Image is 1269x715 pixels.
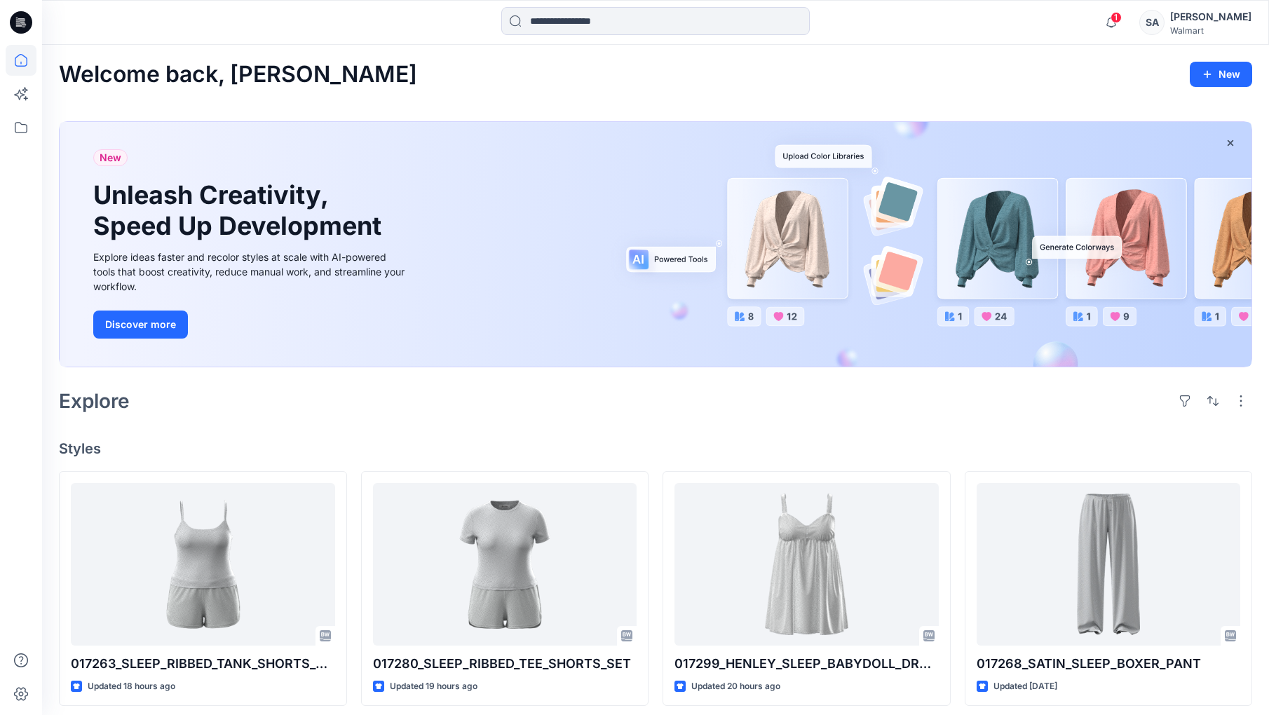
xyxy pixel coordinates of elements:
[373,654,637,674] p: 017280_SLEEP_RIBBED_TEE_SHORTS_SET
[390,679,477,694] p: Updated 19 hours ago
[1139,10,1165,35] div: SA
[977,654,1241,674] p: 017268_SATIN_SLEEP_BOXER_PANT
[674,654,939,674] p: 017299_HENLEY_SLEEP_BABYDOLL_DRESS
[100,149,121,166] span: New
[59,390,130,412] h2: Explore
[71,654,335,674] p: 017263_SLEEP_RIBBED_TANK_SHORTS_SET
[59,62,417,88] h2: Welcome back, [PERSON_NAME]
[59,440,1252,457] h4: Styles
[1190,62,1252,87] button: New
[691,679,780,694] p: Updated 20 hours ago
[93,180,388,240] h1: Unleash Creativity, Speed Up Development
[1170,25,1251,36] div: Walmart
[1170,8,1251,25] div: [PERSON_NAME]
[1111,12,1122,23] span: 1
[977,483,1241,646] a: 017268_SATIN_SLEEP_BOXER_PANT
[88,679,175,694] p: Updated 18 hours ago
[993,679,1057,694] p: Updated [DATE]
[93,250,409,294] div: Explore ideas faster and recolor styles at scale with AI-powered tools that boost creativity, red...
[674,483,939,646] a: 017299_HENLEY_SLEEP_BABYDOLL_DRESS
[373,483,637,646] a: 017280_SLEEP_RIBBED_TEE_SHORTS_SET
[71,483,335,646] a: 017263_SLEEP_RIBBED_TANK_SHORTS_SET
[93,311,409,339] a: Discover more
[93,311,188,339] button: Discover more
